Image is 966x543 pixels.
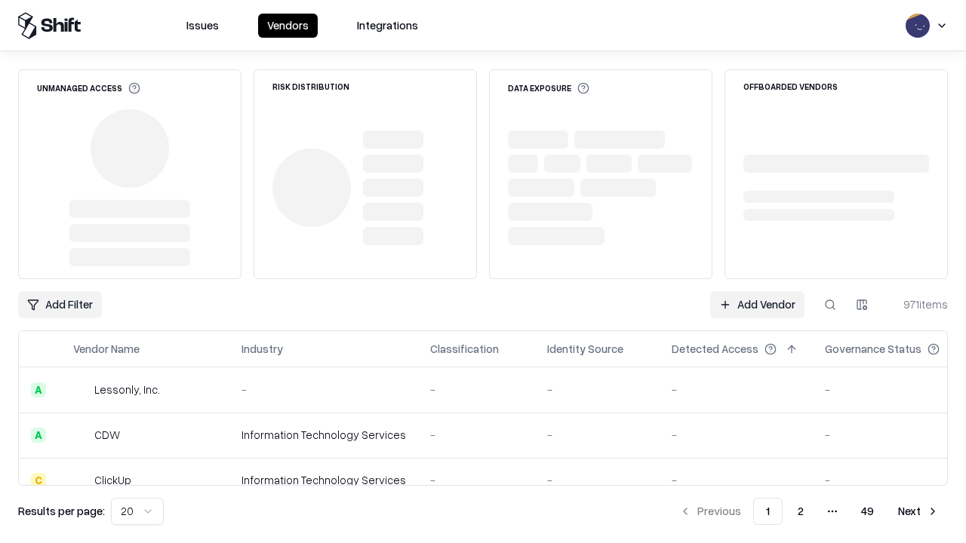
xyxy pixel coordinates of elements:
[508,82,589,94] div: Data Exposure
[241,341,283,357] div: Industry
[18,291,102,318] button: Add Filter
[430,427,523,443] div: -
[348,14,427,38] button: Integrations
[672,382,801,397] div: -
[73,341,140,357] div: Vendor Name
[241,382,406,397] div: -
[825,427,964,443] div: -
[430,382,523,397] div: -
[94,427,120,443] div: CDW
[786,498,816,525] button: 2
[258,14,318,38] button: Vendors
[31,382,46,397] div: A
[94,382,160,397] div: Lessonly, Inc.
[889,498,948,525] button: Next
[849,498,886,525] button: 49
[547,427,648,443] div: -
[672,341,758,357] div: Detected Access
[272,82,349,90] div: Risk Distribution
[430,472,523,488] div: -
[37,82,140,94] div: Unmanaged Access
[18,503,105,519] p: Results per page:
[672,472,801,488] div: -
[743,82,838,90] div: Offboarded Vendors
[73,473,88,488] img: ClickUp
[547,382,648,397] div: -
[73,428,88,443] img: CDW
[31,473,46,488] div: C
[825,382,964,397] div: -
[241,427,406,443] div: Information Technology Services
[547,341,623,357] div: Identity Source
[177,14,228,38] button: Issues
[753,498,783,525] button: 1
[73,382,88,397] img: Lessonly, Inc.
[94,472,131,488] div: ClickUp
[710,291,804,318] a: Add Vendor
[825,341,921,357] div: Governance Status
[547,472,648,488] div: -
[672,427,801,443] div: -
[430,341,499,357] div: Classification
[31,428,46,443] div: A
[888,296,948,312] div: 971 items
[825,472,964,488] div: -
[670,498,948,525] nav: pagination
[241,472,406,488] div: Information Technology Services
